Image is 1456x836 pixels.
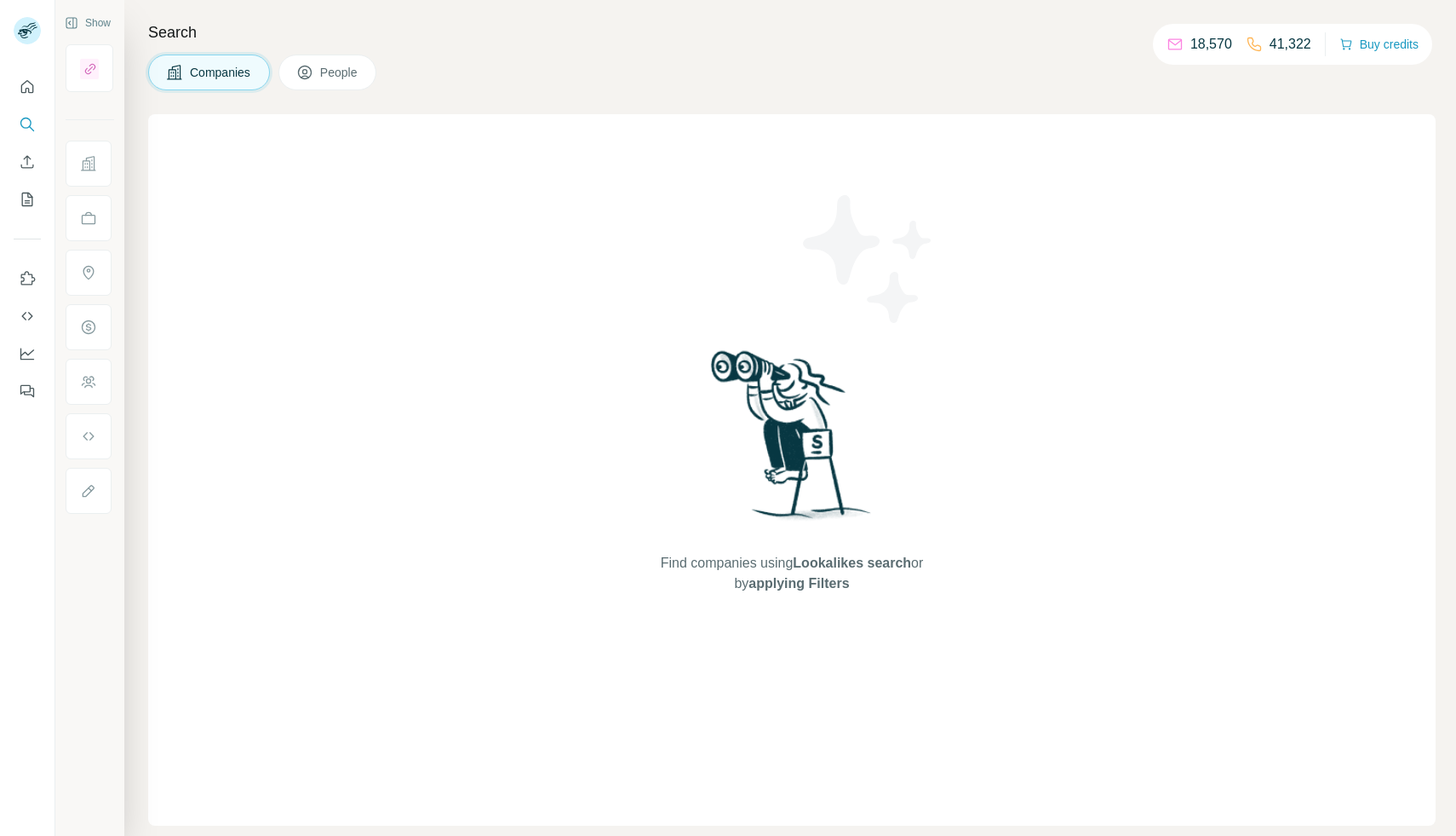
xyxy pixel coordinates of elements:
h4: Search [148,20,1436,44]
p: 41,322 [1270,34,1311,55]
button: My lists [14,184,41,215]
img: Surfe Illustration - Woman searching with binoculars [703,346,880,536]
button: Enrich CSV [14,147,41,177]
span: Lookalikes search [793,556,911,570]
span: Find companies using or by [656,553,928,594]
button: Use Surfe on LinkedIn [14,263,41,294]
button: Show [53,10,123,36]
img: Surfe Illustration - Stars [792,182,945,336]
p: 18,570 [1190,34,1232,55]
span: Companies [190,64,252,81]
span: applying Filters [748,576,849,591]
button: Buy credits [1339,32,1419,56]
button: Use Surfe API [14,301,41,332]
button: Quick start [14,72,41,102]
button: Dashboard [14,338,41,369]
button: Feedback [14,376,41,406]
span: People [320,64,359,81]
button: Search [14,109,41,140]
